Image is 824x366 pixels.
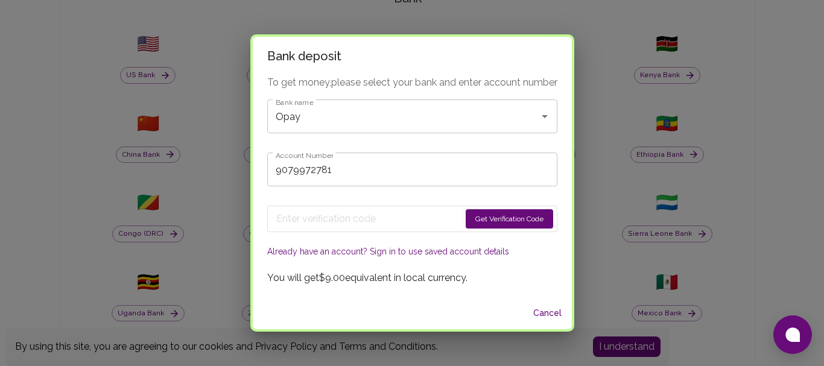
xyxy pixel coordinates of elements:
p: To get money, please select your bank and enter account number [267,75,557,90]
button: Open chat window [773,315,812,354]
p: You will get $9.00 equivalent in local currency. [267,271,557,285]
label: Account Number [276,150,333,160]
input: Enter verification code [276,209,460,229]
label: Bank name [276,97,313,107]
button: Open [536,108,553,125]
button: Already have an account? Sign in to use saved account details [267,245,509,257]
button: Cancel [528,302,567,324]
button: Get Verification Code [466,209,553,229]
h2: Bank deposit [253,37,572,75]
